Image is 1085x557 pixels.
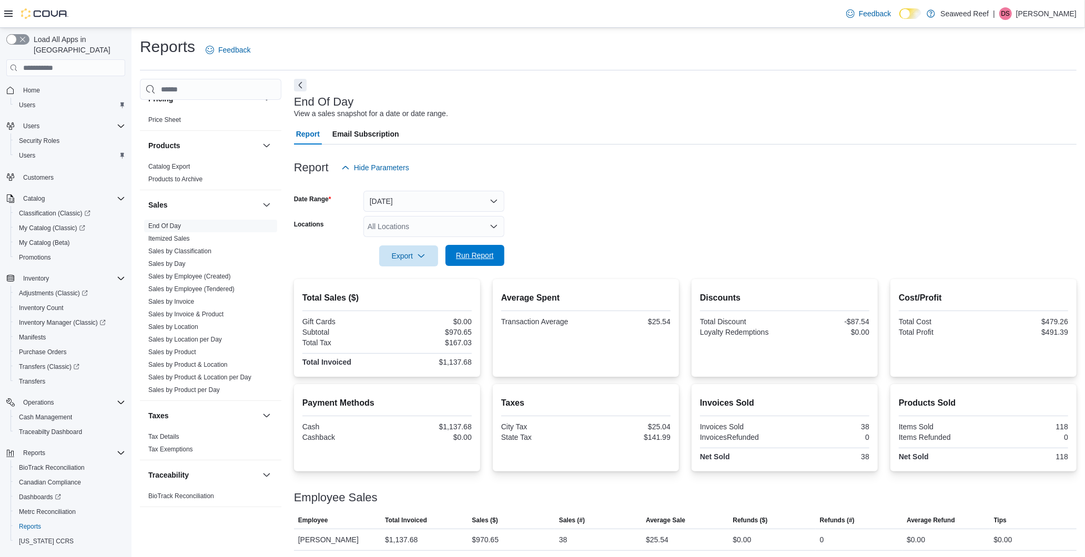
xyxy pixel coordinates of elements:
span: Inventory [19,272,125,285]
a: Price Sheet [148,116,181,123]
a: Sales by Day [148,260,186,267]
span: Transfers (Classic) [15,360,125,373]
a: My Catalog (Beta) [15,236,74,249]
span: Sales by Product per Day [148,386,220,394]
span: Home [23,86,40,95]
span: Transfers [19,377,45,386]
button: Products [260,139,273,152]
div: $970.65 [472,533,499,546]
span: Sales by Invoice & Product [148,310,224,318]
span: My Catalog (Beta) [19,239,70,247]
a: My Catalog (Classic) [11,221,129,235]
span: Purchase Orders [19,348,67,356]
span: Promotions [19,253,51,262]
button: BioTrack Reconciliation [11,460,129,475]
button: Home [2,82,129,98]
span: Transfers [15,375,125,388]
label: Locations [294,220,324,229]
a: Security Roles [15,135,64,147]
span: Sales by Location [148,323,198,331]
span: Customers [23,173,54,182]
span: Reports [15,520,125,533]
div: $25.54 [646,533,668,546]
span: Sales ($) [472,516,498,524]
span: My Catalog (Classic) [19,224,85,232]
span: Traceabilty Dashboard [19,428,82,436]
button: Next [294,79,307,91]
button: Taxes [148,410,258,421]
div: Transaction Average [501,317,584,326]
a: BioTrack Reconciliation [15,461,89,474]
button: Reports [11,519,129,534]
a: Dashboards [15,491,65,503]
div: Cash [302,422,385,431]
h3: Sales [148,200,168,210]
span: Operations [19,396,125,409]
span: Report [296,123,320,145]
a: Sales by Product & Location per Day [148,374,251,381]
span: Catalog [23,194,45,203]
h3: Report [294,161,329,174]
div: $1,137.68 [389,422,472,431]
button: Users [19,120,44,132]
a: Sales by Invoice [148,298,194,305]
div: Total Tax [302,338,385,347]
span: Users [15,99,125,111]
span: Security Roles [19,137,59,145]
h2: Invoices Sold [700,397,869,409]
button: Metrc Reconciliation [11,504,129,519]
span: Export [386,245,432,266]
a: Sales by Classification [148,247,211,255]
a: Home [19,84,44,97]
span: Users [15,149,125,162]
a: Itemized Sales [148,235,190,242]
a: Manifests [15,331,50,344]
span: Users [19,151,35,160]
label: Date Range [294,195,331,203]
div: $1,137.68 [389,358,472,366]
span: Inventory Count [15,302,125,314]
div: City Tax [501,422,584,431]
span: Manifests [15,331,125,344]
div: $0.00 [787,328,869,336]
button: Transfers [11,374,129,389]
button: Hide Parameters [337,157,413,178]
button: Promotions [11,250,129,265]
div: $25.04 [588,422,671,431]
div: $0.00 [389,433,472,441]
span: Sales by Product [148,348,196,356]
button: My Catalog (Beta) [11,235,129,250]
span: Metrc Reconciliation [15,506,125,518]
a: Dashboards [11,490,129,504]
a: Sales by Employee (Created) [148,273,231,280]
div: David Schwab [999,7,1012,20]
span: Users [23,122,39,130]
div: -$87.54 [787,317,869,326]
p: | [993,7,995,20]
button: [DATE] [363,191,504,212]
span: BioTrack Reconciliation [148,492,214,500]
button: Inventory Count [11,301,129,315]
a: Adjustments (Classic) [15,287,92,300]
span: Reports [19,522,41,531]
span: Hide Parameters [354,162,409,173]
button: Users [11,98,129,112]
span: Sales by Product & Location per Day [148,373,251,381]
strong: Net Sold [899,452,929,461]
div: Total Profit [899,328,981,336]
span: [US_STATE] CCRS [19,537,74,545]
div: 0 [787,433,869,441]
span: Classification (Classic) [19,209,90,218]
button: Manifests [11,330,129,345]
a: Users [15,149,39,162]
a: Reports [15,520,45,533]
div: Items Refunded [899,433,981,441]
a: Sales by Product [148,348,196,356]
div: Cashback [302,433,385,441]
span: Metrc Reconciliation [19,508,76,516]
button: Traceability [148,470,258,480]
button: Security Roles [11,133,129,148]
